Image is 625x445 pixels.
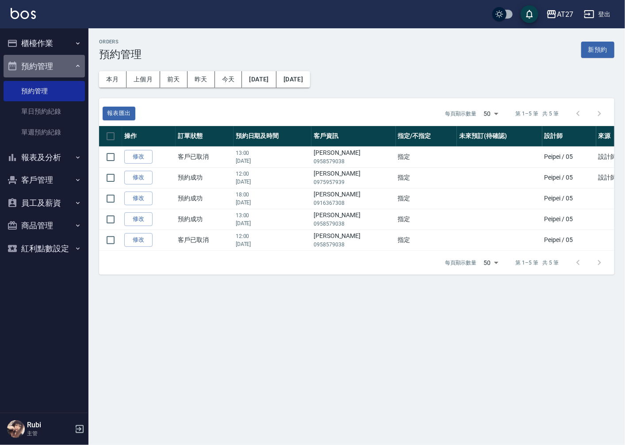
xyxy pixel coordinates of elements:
[396,167,457,188] td: 指定
[457,126,542,147] th: 未來預訂(待確認)
[27,430,72,437] p: 主管
[542,209,596,230] td: Peipei / 05
[236,240,309,248] p: [DATE]
[581,45,614,54] a: 新預約
[242,71,276,88] button: [DATE]
[521,5,538,23] button: save
[124,212,153,226] a: 修改
[311,209,396,230] td: [PERSON_NAME]
[4,32,85,55] button: 櫃檯作業
[542,167,596,188] td: Peipei / 05
[27,421,72,430] h5: Rubi
[581,42,614,58] button: 新預約
[160,71,188,88] button: 前天
[4,122,85,142] a: 單週預約紀錄
[445,259,477,267] p: 每頁顯示數量
[4,237,85,260] button: 紅利點數設定
[236,170,309,178] p: 12:00
[99,48,142,61] h3: 預約管理
[4,55,85,78] button: 預約管理
[516,110,559,118] p: 第 1–5 筆 共 5 筆
[215,71,242,88] button: 今天
[7,420,25,438] img: Person
[4,214,85,237] button: 商品管理
[236,191,309,199] p: 18:00
[276,71,310,88] button: [DATE]
[127,71,160,88] button: 上個月
[580,6,614,23] button: 登出
[396,188,457,209] td: 指定
[4,169,85,192] button: 客戶管理
[176,188,234,209] td: 預約成功
[516,259,559,267] p: 第 1–5 筆 共 5 筆
[542,146,596,167] td: Peipei / 05
[99,71,127,88] button: 本月
[311,167,396,188] td: [PERSON_NAME]
[103,107,135,120] button: 報表匯出
[4,101,85,122] a: 單日預約紀錄
[4,192,85,215] button: 員工及薪資
[314,241,394,249] p: 0958579038
[236,149,309,157] p: 13:00
[314,220,394,228] p: 0958579038
[236,211,309,219] p: 13:00
[176,126,234,147] th: 訂單狀態
[542,230,596,250] td: Peipei / 05
[176,167,234,188] td: 預約成功
[124,192,153,205] a: 修改
[188,71,215,88] button: 昨天
[311,230,396,250] td: [PERSON_NAME]
[176,209,234,230] td: 預約成功
[314,199,394,207] p: 0916367308
[311,146,396,167] td: [PERSON_NAME]
[236,157,309,165] p: [DATE]
[557,9,573,20] div: AT27
[314,178,394,186] p: 0975957939
[176,230,234,250] td: 客戶已取消
[396,126,457,147] th: 指定/不指定
[4,146,85,169] button: 報表及分析
[4,81,85,101] a: 預約管理
[124,171,153,184] a: 修改
[99,39,142,45] h2: Orders
[542,126,596,147] th: 設計師
[311,188,396,209] td: [PERSON_NAME]
[396,146,457,167] td: 指定
[236,178,309,186] p: [DATE]
[122,126,176,147] th: 操作
[542,188,596,209] td: Peipei / 05
[234,126,311,147] th: 預約日期及時間
[445,110,477,118] p: 每頁顯示數量
[236,232,309,240] p: 12:00
[176,146,234,167] td: 客戶已取消
[124,233,153,247] a: 修改
[480,251,502,275] div: 50
[11,8,36,19] img: Logo
[396,209,457,230] td: 指定
[236,199,309,207] p: [DATE]
[236,219,309,227] p: [DATE]
[314,157,394,165] p: 0958579038
[543,5,577,23] button: AT27
[311,126,396,147] th: 客戶資訊
[396,230,457,250] td: 指定
[124,150,153,164] a: 修改
[480,102,502,126] div: 50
